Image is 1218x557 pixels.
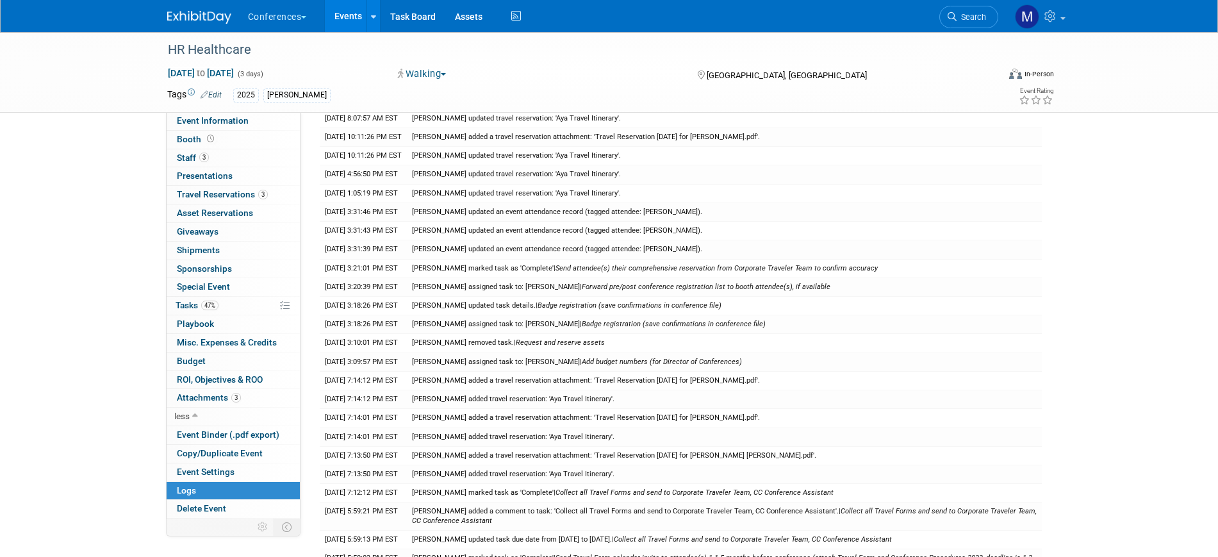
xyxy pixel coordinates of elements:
[407,297,1042,315] td: [PERSON_NAME] updated task details.
[612,535,892,544] span: |
[167,260,300,278] a: Sponsorships
[556,488,834,497] i: Collect all Travel Forms and send to Corporate Traveler Team, CC Conference Assistant
[1019,88,1053,94] div: Event Rating
[320,297,407,315] td: [DATE] 3:18:26 PM EST
[407,530,1042,549] td: [PERSON_NAME] updated task due date from [DATE] to [DATE].
[274,519,300,535] td: Toggle Event Tabs
[957,12,986,22] span: Search
[167,88,222,103] td: Tags
[167,389,300,407] a: Attachments3
[407,353,1042,371] td: [PERSON_NAME] assigned task to: [PERSON_NAME]
[516,338,605,347] i: Request and reserve assets
[580,320,766,328] span: |
[407,278,1042,296] td: [PERSON_NAME] assigned task to: [PERSON_NAME]
[258,190,268,199] span: 3
[195,68,207,78] span: to
[177,189,268,199] span: Travel Reservations
[177,263,232,274] span: Sponsorships
[393,67,451,81] button: Walking
[582,358,742,366] i: Add budget numbers (for Director of Conferences)
[167,297,300,315] a: Tasks47%
[320,446,407,465] td: [DATE] 7:13:50 PM EST
[167,204,300,222] a: Asset Reservations
[407,259,1042,278] td: [PERSON_NAME] marked task as 'Complete'
[1015,4,1039,29] img: Marygrace LeGros
[199,153,209,162] span: 3
[320,315,407,334] td: [DATE] 3:18:26 PM EST
[536,301,721,310] span: |
[407,109,1042,128] td: [PERSON_NAME] updated travel reservation: 'Aya Travel Itinerary'.
[177,337,277,347] span: Misc. Expenses & Credits
[177,356,206,366] span: Budget
[236,70,263,78] span: (3 days)
[177,429,279,440] span: Event Binder (.pdf export)
[614,535,892,544] i: Collect all Travel Forms and send to Corporate Traveler Team, CC Conference Assistant
[320,165,407,184] td: [DATE] 4:56:50 PM EST
[407,222,1042,240] td: [PERSON_NAME] updated an event attendance record (tagged attendee: [PERSON_NAME]).
[320,259,407,278] td: [DATE] 3:21:01 PM EST
[320,371,407,390] td: [DATE] 7:14:12 PM EST
[167,278,300,296] a: Special Event
[320,428,407,446] td: [DATE] 7:14:01 PM EST
[167,315,300,333] a: Playbook
[923,67,1055,86] div: Event Format
[167,242,300,260] a: Shipments
[167,67,235,79] span: [DATE] [DATE]
[320,278,407,296] td: [DATE] 3:20:39 PM EST
[233,88,259,102] div: 2025
[167,500,300,518] a: Delete Event
[320,147,407,165] td: [DATE] 10:11:26 PM EST
[407,203,1042,221] td: [PERSON_NAME] updated an event attendance record (tagged attendee: [PERSON_NAME]).
[407,409,1042,428] td: [PERSON_NAME] added a travel reservation attachment: 'Travel Reservation [DATE] for [PERSON_NAME]...
[407,484,1042,503] td: [PERSON_NAME] marked task as 'Complete'
[580,283,830,291] span: |
[167,149,300,167] a: Staff3
[177,503,226,513] span: Delete Event
[167,463,300,481] a: Event Settings
[407,128,1042,147] td: [PERSON_NAME] added a travel reservation attachment: 'Travel Reservation [DATE] for [PERSON_NAME]...
[407,165,1042,184] td: [PERSON_NAME] updated travel reservation: 'Aya Travel Itinerary'.
[201,301,218,310] span: 47%
[167,186,300,204] a: Travel Reservations3
[167,426,300,444] a: Event Binder (.pdf export)
[177,467,235,477] span: Event Settings
[412,507,1037,524] i: Collect all Travel Forms and send to Corporate Traveler Team, CC Conference Assistant
[320,465,407,483] td: [DATE] 7:13:50 PM EST
[177,226,218,237] span: Giveaways
[263,88,331,102] div: [PERSON_NAME]
[177,281,230,292] span: Special Event
[167,112,300,130] a: Event Information
[320,128,407,147] td: [DATE] 10:11:26 PM EST
[204,134,217,144] span: Booth not reserved yet
[163,38,979,62] div: HR Healthcare
[320,203,407,221] td: [DATE] 3:31:46 PM EST
[167,131,300,149] a: Booth
[407,315,1042,334] td: [PERSON_NAME] assigned task to: [PERSON_NAME]
[320,240,407,259] td: [DATE] 3:31:39 PM EST
[582,320,766,328] i: Badge registration (save confirmations in conference file)
[167,11,231,24] img: ExhibitDay
[177,392,241,403] span: Attachments
[320,184,407,203] td: [DATE] 1:05:19 PM EST
[252,519,274,535] td: Personalize Event Tab Strip
[320,222,407,240] td: [DATE] 3:31:43 PM EST
[407,446,1042,465] td: [PERSON_NAME] added a travel reservation attachment: 'Travel Reservation [DATE] for [PERSON_NAME]...
[407,334,1042,353] td: [PERSON_NAME] removed task.
[167,371,300,389] a: ROI, Objectives & ROO
[580,358,742,366] span: |
[177,319,214,329] span: Playbook
[174,411,190,421] span: less
[177,134,217,144] span: Booth
[1024,69,1054,79] div: In-Person
[167,167,300,185] a: Presentations
[320,503,407,530] td: [DATE] 5:59:21 PM EST
[407,390,1042,409] td: [PERSON_NAME] added travel reservation: 'Aya Travel Itinerary'.
[407,240,1042,259] td: [PERSON_NAME] updated an event attendance record (tagged attendee: [PERSON_NAME]).
[231,393,241,403] span: 3
[412,507,1037,524] span: |
[554,488,834,497] span: |
[176,300,218,310] span: Tasks
[538,301,721,310] i: Badge registration (save confirmations in conference file)
[320,530,407,549] td: [DATE] 5:59:13 PM EST
[407,428,1042,446] td: [PERSON_NAME] added travel reservation: 'Aya Travel Itinerary'.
